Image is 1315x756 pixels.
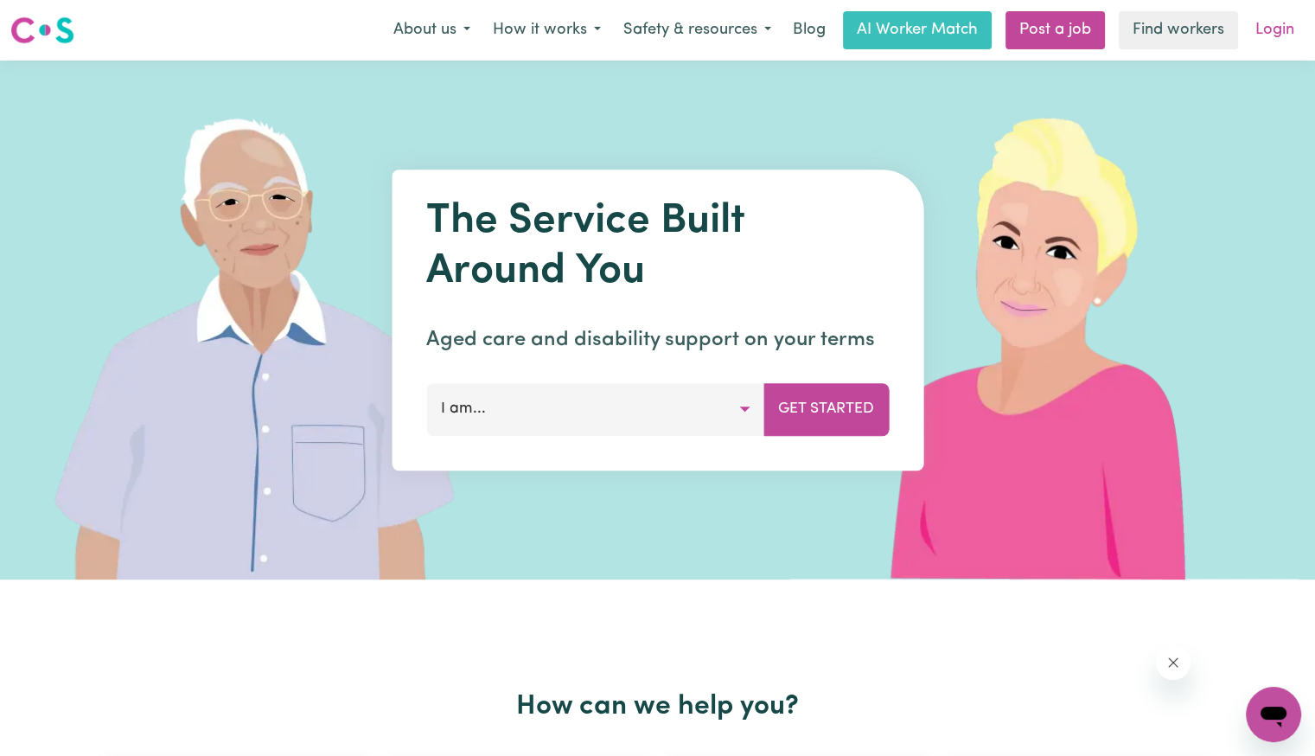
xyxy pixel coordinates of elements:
[1119,11,1238,49] a: Find workers
[782,11,836,49] a: Blog
[763,383,889,435] button: Get Started
[1246,687,1301,742] iframe: Button to launch messaging window
[10,15,74,46] img: Careseekers logo
[843,11,992,49] a: AI Worker Match
[426,324,889,356] p: Aged care and disability support on your terms
[1156,645,1191,680] iframe: Close message
[426,383,764,435] button: I am...
[1245,11,1305,49] a: Login
[382,12,482,48] button: About us
[1005,11,1105,49] a: Post a job
[426,197,889,297] h1: The Service Built Around You
[10,10,74,50] a: Careseekers logo
[10,12,105,26] span: Need any help?
[482,12,612,48] button: How it works
[612,12,782,48] button: Safety & resources
[98,690,1218,723] h2: How can we help you?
